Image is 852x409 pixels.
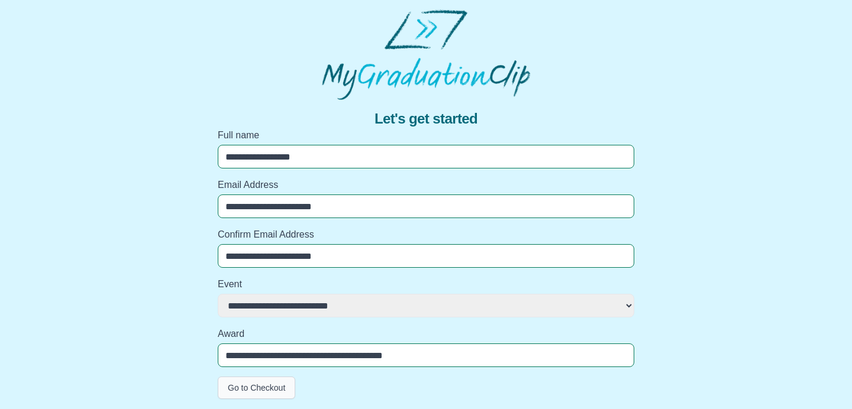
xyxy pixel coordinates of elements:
img: MyGraduationClip [322,9,530,100]
label: Event [218,277,634,291]
label: Confirm Email Address [218,228,634,242]
label: Full name [218,128,634,142]
label: Award [218,327,634,341]
label: Email Address [218,178,634,192]
span: Let's get started [375,109,477,128]
button: Go to Checkout [218,376,295,399]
